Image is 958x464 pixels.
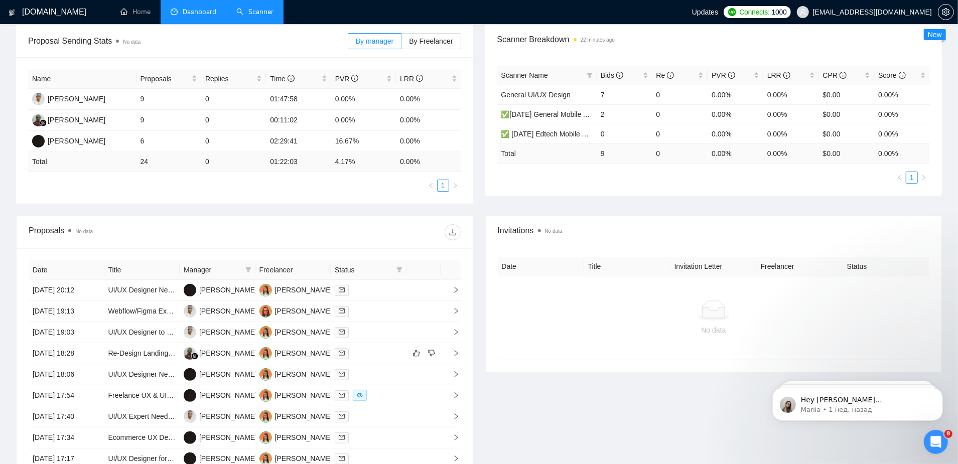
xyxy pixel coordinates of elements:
span: Time [270,75,294,83]
img: O [259,347,272,360]
span: info-circle [416,75,423,82]
td: 2 [597,104,652,124]
a: TA[PERSON_NAME] [32,94,105,102]
td: 0.00% [708,124,763,143]
a: homeHome [120,8,151,16]
td: UI/UX Designer to Redesign Existing Web App with Modern Style (Same Functionality) [104,322,180,343]
td: Total [28,152,136,172]
td: UI/UX Designer Needed for Local Government Tax Collection Web App Prototype [104,280,180,301]
td: 0 [652,85,708,104]
td: 16.67% [331,131,396,152]
td: 0.00% [331,110,396,131]
td: 7 [597,85,652,104]
a: K[PERSON_NAME] [184,349,257,357]
img: JR [184,284,196,296]
a: General UI/UX Design [501,91,571,99]
th: Proposals [136,69,201,89]
a: UI/UX Designer Needed for Local Government Tax Collection Web App Prototype [108,286,361,294]
td: 9 [136,110,201,131]
td: 9 [597,143,652,163]
span: Invitations [498,224,930,237]
div: [PERSON_NAME] [48,135,105,146]
a: UI/UX Expert Needed for Data Consultancy Projects [108,412,271,420]
a: JR[PERSON_NAME] [184,285,257,293]
span: info-circle [840,72,847,79]
span: right [445,434,460,441]
a: UI/UX Designer to Redesign Existing Web App with Modern Style (Same Functionality) [108,328,378,336]
li: 1 [437,180,449,192]
button: right [918,172,930,184]
button: like [410,347,423,359]
td: 0 [201,152,266,172]
td: 0 [597,124,652,143]
div: [PERSON_NAME] [199,411,257,422]
a: K[PERSON_NAME] [32,115,105,123]
span: Scanner Name [501,71,548,79]
div: [PERSON_NAME] [199,432,257,443]
img: JR [184,431,196,444]
span: LRR [767,71,790,79]
td: $0.00 [819,124,875,143]
span: info-circle [288,75,295,82]
div: [PERSON_NAME] [275,327,333,338]
span: No data [123,39,141,45]
span: mail [339,455,345,461]
td: 0.00 % [396,152,461,172]
td: [DATE] 18:06 [29,364,104,385]
div: [PERSON_NAME] [275,432,333,443]
img: JR [184,389,196,402]
span: LRR [400,75,423,83]
span: filter [396,267,402,273]
img: O [259,389,272,402]
span: PVR [712,71,735,79]
span: Connects: [739,7,769,18]
time: 22 minutes ago [581,37,615,43]
a: JR[PERSON_NAME] [184,433,257,441]
span: Bids [601,71,623,79]
a: 1 [906,172,917,183]
td: [DATE] 17:40 [29,406,104,427]
a: O[PERSON_NAME] [259,433,333,441]
img: JR [184,368,196,381]
a: Freelance UX & UI Designer [108,391,197,399]
td: Total [497,143,597,163]
td: $0.00 [819,85,875,104]
td: 0.00% [331,89,396,110]
td: 0 [652,104,708,124]
td: [DATE] 18:28 [29,343,104,364]
span: right [445,455,460,462]
td: 4.17 % [331,152,396,172]
span: filter [585,68,595,83]
a: 1 [438,180,449,191]
a: O[PERSON_NAME] [259,349,333,357]
span: info-circle [351,75,358,82]
div: [PERSON_NAME] [275,453,333,464]
a: TA[PERSON_NAME] [184,306,257,315]
a: O[PERSON_NAME] [259,285,333,293]
td: UI/UX Designer Needed for Desktop Application (Figma & Developer Handoff) [104,364,180,385]
td: $0.00 [819,104,875,124]
div: [PERSON_NAME] [199,390,257,401]
span: 1000 [772,7,787,18]
div: [PERSON_NAME] [199,369,257,380]
td: 0.00% [763,85,819,104]
span: Dashboard [183,8,216,16]
div: No data [506,325,922,336]
span: setting [938,8,953,16]
td: [DATE] 17:54 [29,385,104,406]
td: 0.00% [396,89,461,110]
span: info-circle [899,72,906,79]
span: info-circle [728,72,735,79]
span: No data [545,228,563,234]
li: Next Page [449,180,461,192]
div: [PERSON_NAME] [275,390,333,401]
span: No data [75,229,93,234]
span: mail [339,371,345,377]
a: JR[PERSON_NAME] [184,391,257,399]
a: JR[PERSON_NAME] [184,370,257,378]
td: Webflow/Figma Expert - Front End Developer - Real Estate Company [104,301,180,322]
td: 9 [136,89,201,110]
a: O[PERSON_NAME] [259,454,333,462]
span: mail [339,350,345,356]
